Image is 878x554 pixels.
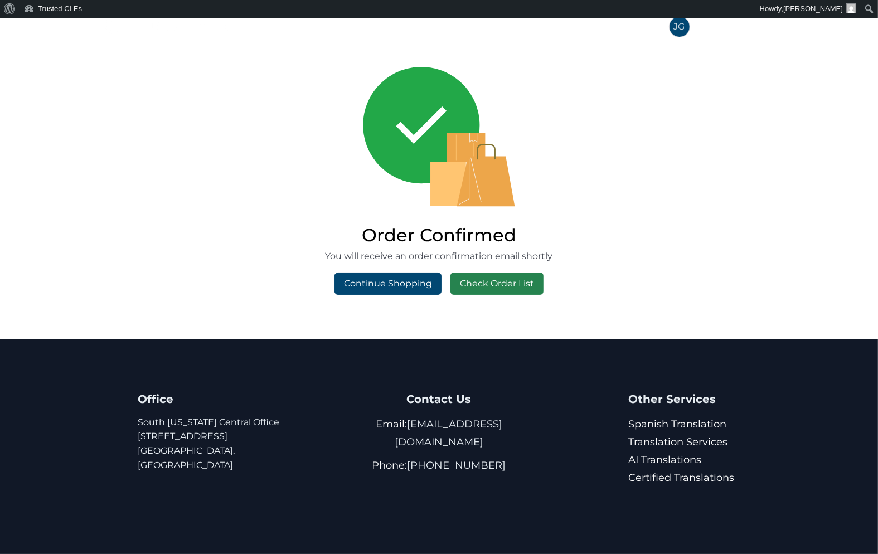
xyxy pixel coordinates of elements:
a: Spanish Translation [628,418,726,430]
h2: Order Confirmed [326,221,553,249]
p: Phone: [348,456,530,474]
a: [PHONE_NUMBER] [407,459,506,472]
span: JG [670,17,690,37]
img: Trusted CLEs [99,18,232,35]
a: Continue Shopping [334,273,442,295]
h4: Office [138,390,321,409]
a: Translation Services [628,436,727,448]
a: AI Translations [628,454,701,466]
a: Faculty [498,18,536,35]
a: Certified Translations [628,472,734,484]
p: You will receive an order confirmation email shortly [326,249,553,264]
a: [EMAIL_ADDRESS][DOMAIN_NAME] [395,418,502,448]
a: Home [339,18,372,35]
a: South [US_STATE] Central Office[STREET_ADDRESS][GEOGRAPHIC_DATA], [GEOGRAPHIC_DATA] [138,417,280,470]
img: order confirmed [360,62,519,212]
p: Email: [348,415,530,451]
h4: Contact Us [348,390,530,409]
a: States [447,18,481,35]
a: Courses [389,18,430,35]
h4: Other Services [628,390,740,409]
span: [PERSON_NAME] [783,4,843,13]
span: [PERSON_NAME] [693,19,779,34]
a: Check Order List [450,273,544,295]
